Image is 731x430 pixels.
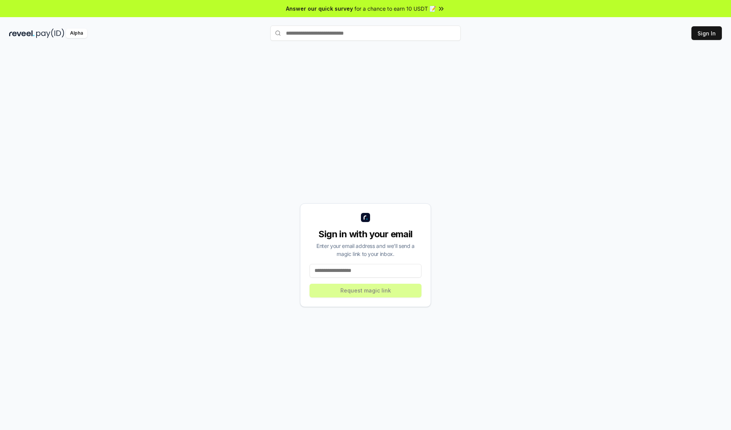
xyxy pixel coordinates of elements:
div: Alpha [66,29,87,38]
span: for a chance to earn 10 USDT 📝 [354,5,436,13]
img: pay_id [36,29,64,38]
img: reveel_dark [9,29,35,38]
div: Sign in with your email [310,228,421,240]
button: Sign In [691,26,722,40]
div: Enter your email address and we’ll send a magic link to your inbox. [310,242,421,258]
span: Answer our quick survey [286,5,353,13]
img: logo_small [361,213,370,222]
